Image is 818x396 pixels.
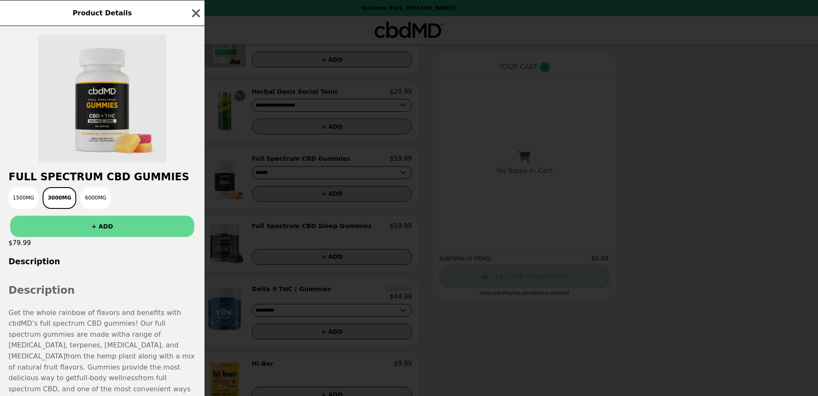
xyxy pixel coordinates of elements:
[9,282,196,298] h2: Description
[81,187,110,209] button: 6000MG
[43,187,76,209] button: 3000MG
[72,9,132,17] span: Product Details
[9,330,179,360] span: a range of [MEDICAL_DATA], terpenes, [MEDICAL_DATA], and [MEDICAL_DATA]
[9,187,38,209] button: 1500MG
[38,35,166,162] img: 3000MG
[10,216,194,237] button: + ADD
[77,374,138,382] span: full-body wellness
